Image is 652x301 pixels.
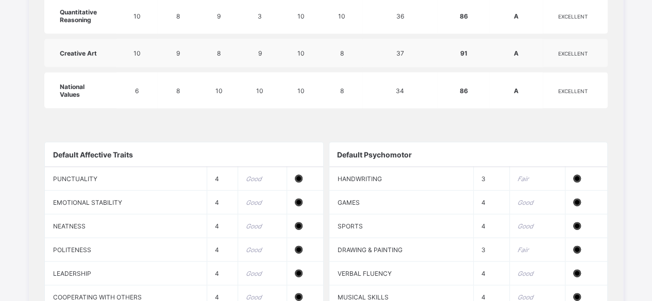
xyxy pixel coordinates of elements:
[459,12,467,20] span: 86
[215,87,223,95] span: 10
[337,150,412,159] span: Default Psychomotor
[340,87,344,95] span: 8
[340,49,344,57] span: 8
[258,12,262,20] span: 3
[514,49,519,57] span: A
[481,175,486,183] span: 3
[176,12,180,20] span: 8
[246,246,261,254] i: Good
[246,222,261,230] i: Good
[215,293,219,301] span: 4
[215,199,219,206] span: 4
[176,49,180,57] span: 9
[246,175,261,183] i: Good
[215,270,219,277] span: 4
[176,87,180,95] span: 8
[338,12,345,20] span: 10
[133,12,141,20] span: 10
[135,87,139,95] span: 6
[514,12,519,20] span: A
[338,222,363,230] span: SPORTS
[558,13,588,20] span: EXCELLENT
[215,175,219,183] span: 4
[481,199,486,206] span: 4
[517,222,533,230] i: Good
[481,270,486,277] span: 4
[53,222,86,230] span: NEATNESS
[53,270,91,277] span: LEADERSHIP
[338,293,389,301] span: MUSICAL SKILLS
[517,199,533,206] i: Good
[517,175,528,183] i: Fair
[297,49,305,57] span: 10
[459,87,467,95] span: 86
[396,49,404,57] span: 37
[53,246,91,254] span: POLITENESS
[558,88,588,94] span: EXCELLENT
[481,222,486,230] span: 4
[215,246,219,254] span: 4
[517,293,533,301] i: Good
[53,175,97,183] span: PUNCTUALITY
[133,49,141,57] span: 10
[338,175,382,183] span: HANDWRITING
[517,246,528,254] i: Fair
[481,293,486,301] span: 4
[338,199,360,206] span: GAMES
[338,270,392,277] span: VERBAL FLUENCY
[297,12,305,20] span: 10
[217,49,221,57] span: 8
[481,246,486,254] span: 3
[517,270,533,277] i: Good
[53,199,122,206] span: EMOTIONAL STABILITY
[460,49,467,57] span: 91
[246,293,261,301] i: Good
[514,87,519,95] span: A
[558,50,588,57] span: EXCELLENT
[256,87,263,95] span: 10
[297,87,305,95] span: 10
[215,222,219,230] span: 4
[246,199,261,206] i: Good
[396,12,404,20] span: 36
[60,49,97,57] span: Creative Art
[258,49,262,57] span: 9
[338,246,403,254] span: DRAWING & PAINTING
[53,150,133,159] span: Default Affective Traits
[396,87,404,95] span: 34
[53,293,142,301] span: COOPERATING WITH OTHERS
[246,270,261,277] i: Good
[217,12,221,20] span: 9
[60,83,85,98] span: National Values
[60,8,97,24] span: Quantitative Reasoning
